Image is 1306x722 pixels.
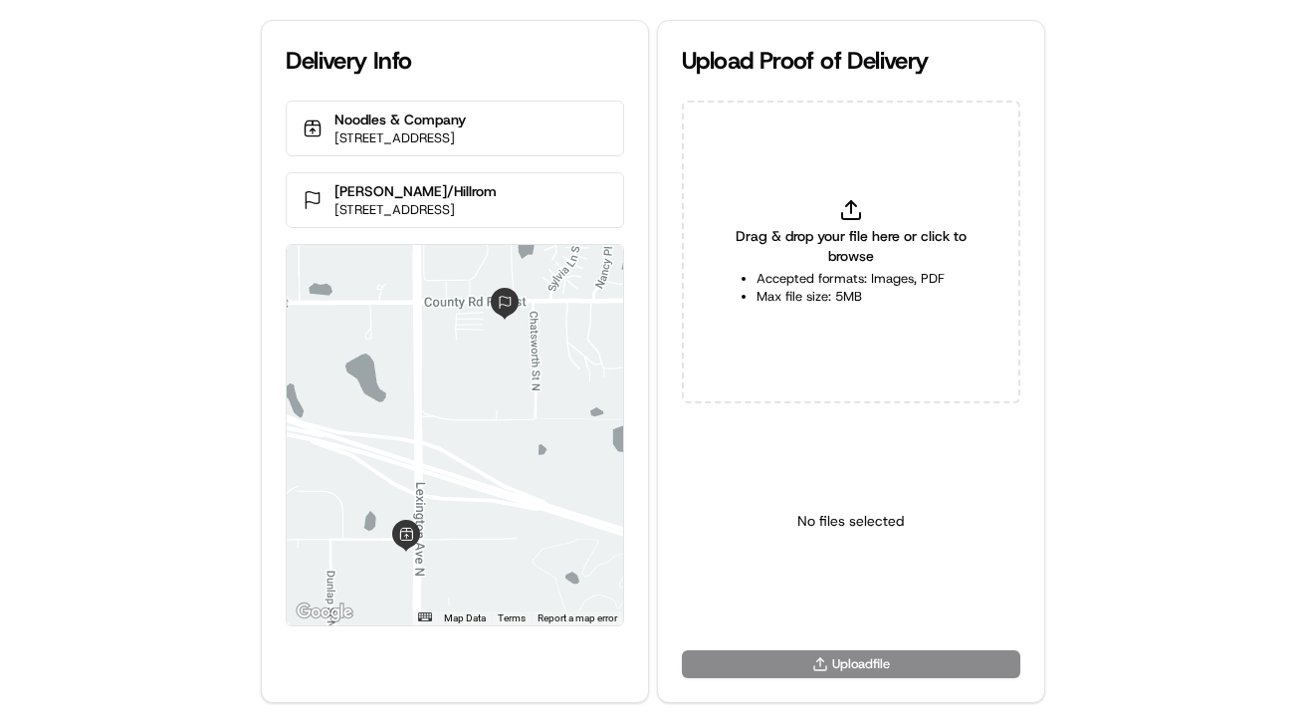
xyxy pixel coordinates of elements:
a: Terms (opens in new tab) [498,612,526,623]
p: Noodles & Company [334,110,466,129]
div: Upload Proof of Delivery [682,45,1020,77]
p: [STREET_ADDRESS] [334,201,497,219]
p: [STREET_ADDRESS] [334,129,466,147]
button: Map Data [444,611,486,625]
button: Keyboard shortcuts [418,612,432,621]
a: Open this area in Google Maps (opens a new window) [292,600,357,625]
a: Report a map error [538,612,617,623]
div: Delivery Info [286,45,624,77]
li: Accepted formats: Images, PDF [757,270,945,288]
img: Google [292,600,357,625]
p: No files selected [797,511,904,531]
p: [PERSON_NAME]/Hillrom [334,181,497,201]
li: Max file size: 5MB [757,288,945,306]
span: Drag & drop your file here or click to browse [732,226,971,266]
